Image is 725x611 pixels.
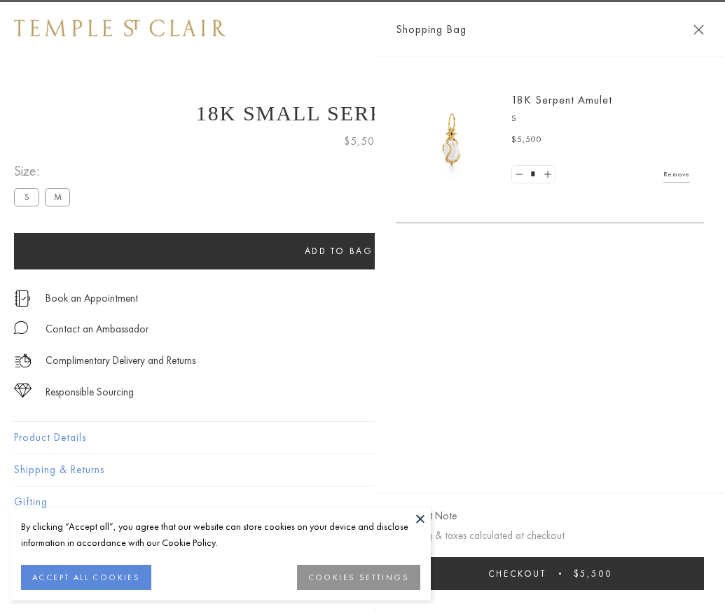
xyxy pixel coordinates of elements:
[488,568,546,580] span: Checkout
[396,557,704,590] button: Checkout $5,500
[410,98,494,182] img: P51836-E11SERPPV
[46,290,138,306] a: Book an Appointment
[14,160,76,183] span: Size:
[693,24,704,35] button: Close Shopping Bag
[14,101,711,125] h1: 18K Small Serpent Amulet
[45,188,70,206] label: M
[14,290,31,307] img: icon_appointment.svg
[511,133,542,147] span: $5,500
[46,352,195,370] p: Complimentary Delivery and Returns
[21,519,420,551] div: By clicking “Accept all”, you agree that our website can store cookies on your device and disclos...
[46,384,134,401] div: Responsible Sourcing
[540,166,554,183] a: Set quantity to 2
[14,188,39,206] label: S
[344,132,382,150] span: $5,500
[14,321,28,335] img: MessageIcon-01_2.svg
[663,167,690,182] a: Remove
[396,527,704,545] p: Shipping & taxes calculated at checkout
[396,507,457,525] button: Add Gift Note
[396,20,467,38] span: Shopping Bag
[14,486,711,518] button: Gifting
[46,321,149,338] div: Contact an Ambassador
[574,568,612,580] span: $5,500
[512,166,526,183] a: Set quantity to 0
[511,112,690,126] p: S
[297,565,420,590] button: COOKIES SETTINGS
[14,422,711,454] button: Product Details
[21,565,151,590] button: ACCEPT ALL COOKIES
[14,20,226,36] img: Temple St. Clair
[305,245,373,257] span: Add to bag
[14,454,711,486] button: Shipping & Returns
[14,233,663,269] button: Add to bag
[511,92,612,107] a: 18K Serpent Amulet
[14,384,32,398] img: icon_sourcing.svg
[14,352,32,370] img: icon_delivery.svg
